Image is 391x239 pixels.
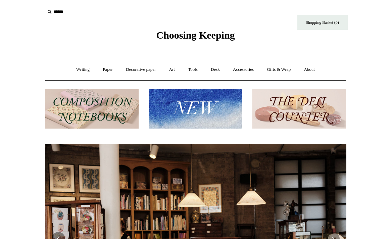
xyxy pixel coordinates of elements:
[205,61,226,79] a: Desk
[298,61,321,79] a: About
[45,89,139,129] img: 202302 Composition ledgers.jpg__PID:69722ee6-fa44-49dd-a067-31375e5d54ec
[120,61,162,79] a: Decorative paper
[252,89,346,129] img: The Deli Counter
[156,30,235,41] span: Choosing Keeping
[163,61,181,79] a: Art
[297,15,348,30] a: Shopping Basket (0)
[227,61,260,79] a: Accessories
[261,61,297,79] a: Gifts & Wrap
[182,61,204,79] a: Tools
[156,35,235,40] a: Choosing Keeping
[97,61,119,79] a: Paper
[149,89,242,129] img: New.jpg__PID:f73bdf93-380a-4a35-bcfe-7823039498e1
[70,61,96,79] a: Writing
